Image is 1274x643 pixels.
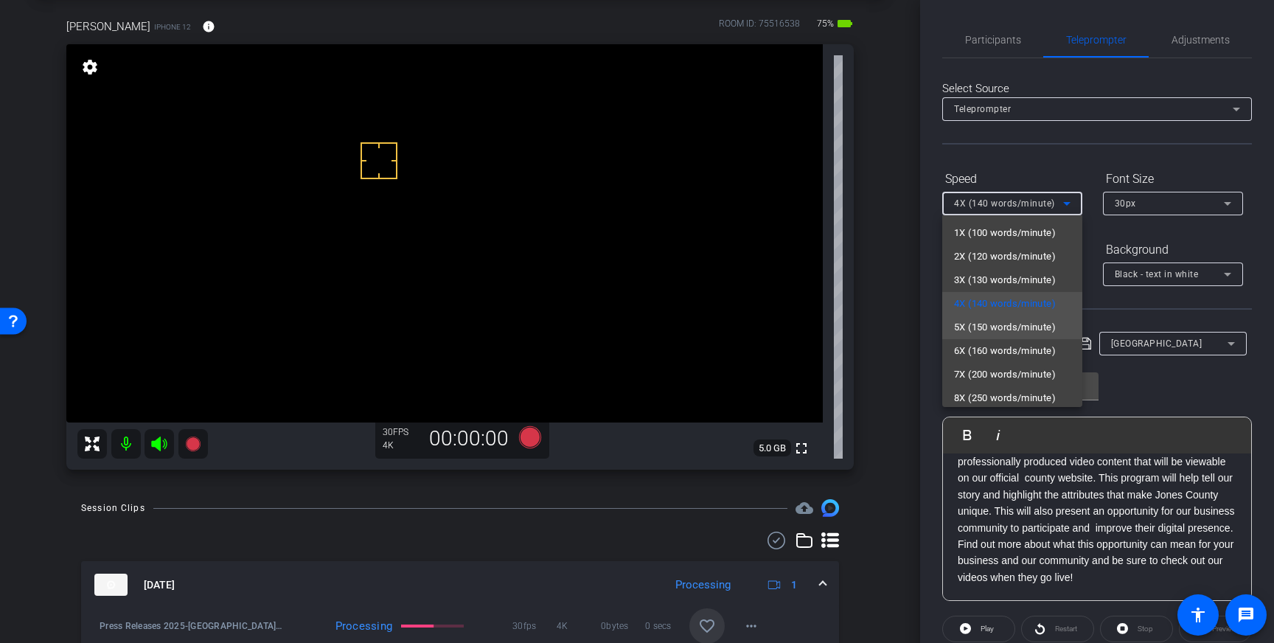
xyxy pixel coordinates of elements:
span: 1X (100 words/minute) [954,224,1056,242]
span: 7X (200 words/minute) [954,366,1056,383]
span: 8X (250 words/minute) [954,389,1056,407]
span: 6X (160 words/minute) [954,342,1056,360]
span: 3X (130 words/minute) [954,271,1056,289]
span: 5X (150 words/minute) [954,319,1056,336]
span: 2X (120 words/minute) [954,248,1056,265]
span: 4X (140 words/minute) [954,295,1056,313]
